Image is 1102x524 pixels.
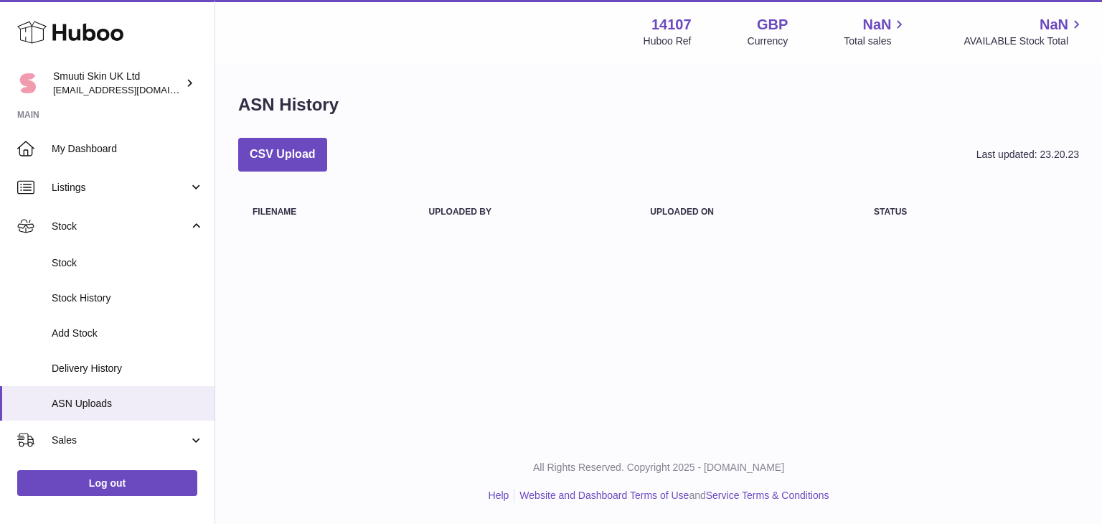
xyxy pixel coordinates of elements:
[52,256,204,270] span: Stock
[519,490,689,501] a: Website and Dashboard Terms of Use
[489,490,509,501] a: Help
[748,34,788,48] div: Currency
[644,34,692,48] div: Huboo Ref
[757,15,788,34] strong: GBP
[238,193,415,231] th: Filename
[17,72,39,94] img: Paivi.korvela@gmail.com
[964,15,1085,48] a: NaN AVAILABLE Stock Total
[514,489,829,502] li: and
[52,220,189,233] span: Stock
[52,327,204,340] span: Add Stock
[52,362,204,375] span: Delivery History
[844,34,908,48] span: Total sales
[52,434,189,447] span: Sales
[53,84,211,95] span: [EMAIL_ADDRESS][DOMAIN_NAME]
[651,15,692,34] strong: 14107
[976,148,1079,162] div: Last updated: 23.20.23
[17,470,197,496] a: Log out
[1040,15,1068,34] span: NaN
[844,15,908,48] a: NaN Total sales
[964,34,1085,48] span: AVAILABLE Stock Total
[52,397,204,411] span: ASN Uploads
[227,461,1091,474] p: All Rights Reserved. Copyright 2025 - [DOMAIN_NAME]
[1009,193,1079,231] th: actions
[53,70,182,97] div: Smuuti Skin UK Ltd
[862,15,891,34] span: NaN
[415,193,636,231] th: Uploaded by
[860,193,1009,231] th: Status
[238,93,339,116] h1: ASN History
[636,193,860,231] th: Uploaded on
[706,490,829,501] a: Service Terms & Conditions
[238,138,327,172] button: CSV Upload
[52,142,204,156] span: My Dashboard
[52,291,204,305] span: Stock History
[52,181,189,195] span: Listings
